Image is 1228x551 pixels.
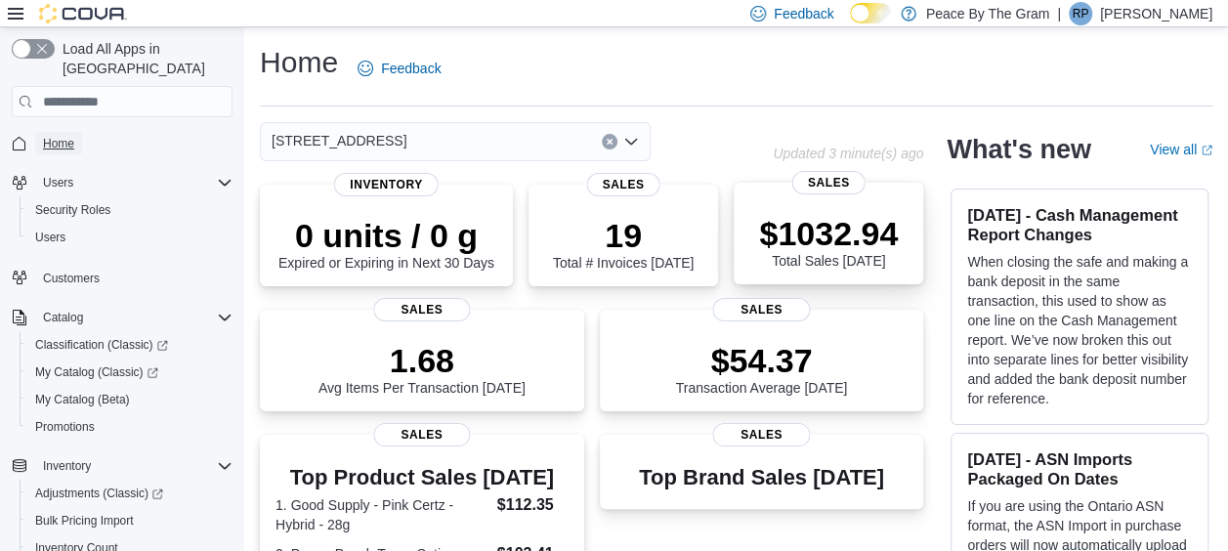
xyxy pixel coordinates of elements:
a: Security Roles [27,198,118,222]
span: Sales [587,173,660,196]
span: Sales [373,298,470,321]
dt: 1. Good Supply - Pink Certz - Hybrid - 28g [275,495,489,534]
button: Customers [4,263,240,291]
div: Total # Invoices [DATE] [553,216,694,271]
a: My Catalog (Classic) [27,360,166,384]
svg: External link [1201,145,1212,156]
button: Catalog [35,306,91,329]
button: My Catalog (Beta) [20,386,240,413]
a: Adjustments (Classic) [20,480,240,507]
span: Catalog [43,310,83,325]
span: My Catalog (Beta) [35,392,130,407]
button: Inventory [4,452,240,480]
a: Classification (Classic) [20,331,240,359]
a: My Catalog (Classic) [20,359,240,386]
span: Promotions [27,415,233,439]
p: $54.37 [676,341,848,380]
span: Catalog [35,306,233,329]
button: Home [4,129,240,157]
div: Total Sales [DATE] [759,214,898,269]
a: Adjustments (Classic) [27,482,171,505]
button: Catalog [4,304,240,331]
a: Customers [35,267,107,290]
span: Classification (Classic) [27,333,233,357]
span: Promotions [35,419,95,435]
button: Users [35,171,81,194]
h3: Top Brand Sales [DATE] [639,466,884,489]
span: [STREET_ADDRESS] [272,129,406,152]
p: Updated 3 minute(s) ago [773,146,923,161]
p: [PERSON_NAME] [1100,2,1212,25]
p: 19 [553,216,694,255]
img: Cova [39,4,127,23]
button: Open list of options [623,134,639,149]
a: Users [27,226,73,249]
a: View allExternal link [1150,142,1212,157]
span: Customers [35,265,233,289]
span: Sales [373,423,470,446]
span: My Catalog (Beta) [27,388,233,411]
span: Load All Apps in [GEOGRAPHIC_DATA] [55,39,233,78]
h3: [DATE] - Cash Management Report Changes [967,205,1192,244]
span: Users [35,171,233,194]
input: Dark Mode [850,3,891,23]
span: Inventory [334,173,439,196]
span: Sales [792,171,866,194]
a: Promotions [27,415,103,439]
button: Clear input [602,134,617,149]
span: Sales [713,423,810,446]
span: Users [43,175,73,191]
button: Bulk Pricing Import [20,507,240,534]
dd: $112.35 [497,493,569,517]
h3: [DATE] - ASN Imports Packaged On Dates [967,449,1192,488]
span: Feedback [381,59,441,78]
span: Users [27,226,233,249]
button: Users [20,224,240,251]
div: Transaction Average [DATE] [676,341,848,396]
p: 1.68 [318,341,526,380]
span: My Catalog (Classic) [35,364,158,380]
span: Bulk Pricing Import [27,509,233,532]
p: Peace By The Gram [926,2,1050,25]
a: Classification (Classic) [27,333,176,357]
span: Feedback [774,4,833,23]
h3: Top Product Sales [DATE] [275,466,569,489]
span: Sales [713,298,810,321]
h1: Home [260,43,338,82]
span: Home [43,136,74,151]
a: Home [35,132,82,155]
span: Security Roles [35,202,110,218]
span: Security Roles [27,198,233,222]
button: Promotions [20,413,240,441]
span: Dark Mode [850,23,851,24]
button: Inventory [35,454,99,478]
button: Users [4,169,240,196]
span: Customers [43,271,100,286]
span: Inventory [43,458,91,474]
span: Home [35,131,233,155]
p: $1032.94 [759,214,898,253]
h2: What's new [947,134,1090,165]
a: My Catalog (Beta) [27,388,138,411]
span: Adjustments (Classic) [35,486,163,501]
a: Feedback [350,49,448,88]
span: Adjustments (Classic) [27,482,233,505]
span: Bulk Pricing Import [35,513,134,529]
p: When closing the safe and making a bank deposit in the same transaction, this used to show as one... [967,252,1192,408]
p: | [1057,2,1061,25]
span: Classification (Classic) [35,337,168,353]
div: Avg Items Per Transaction [DATE] [318,341,526,396]
div: Expired or Expiring in Next 30 Days [278,216,494,271]
span: RP [1073,2,1089,25]
a: Bulk Pricing Import [27,509,142,532]
div: Rob Pranger [1069,2,1092,25]
p: 0 units / 0 g [278,216,494,255]
span: Inventory [35,454,233,478]
button: Security Roles [20,196,240,224]
span: Users [35,230,65,245]
span: My Catalog (Classic) [27,360,233,384]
